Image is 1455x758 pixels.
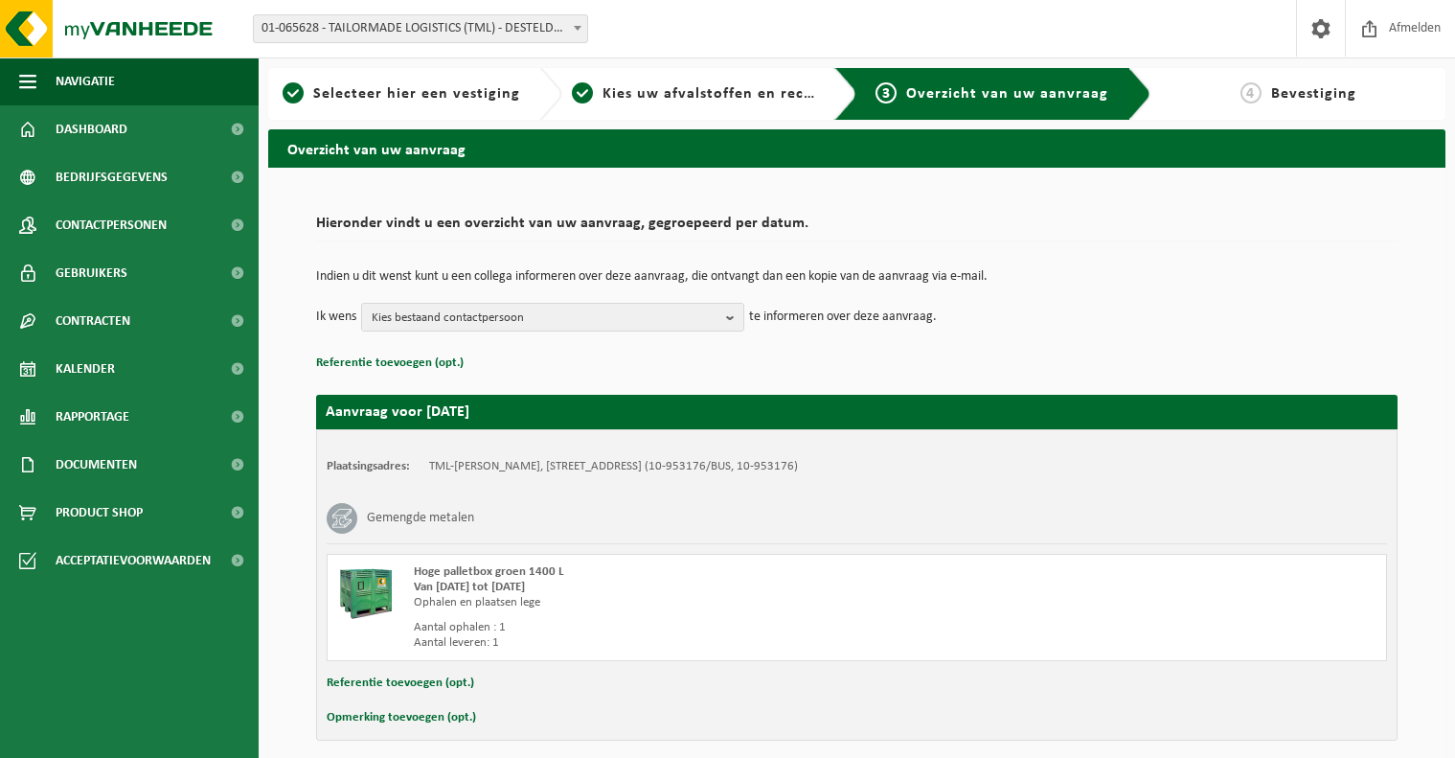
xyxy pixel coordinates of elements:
span: Acceptatievoorwaarden [56,537,211,585]
p: Ik wens [316,303,356,332]
span: 01-065628 - TAILORMADE LOGISTICS (TML) - DESTELDONK [254,15,587,42]
span: Navigatie [56,57,115,105]
a: 1Selecteer hier een vestiging [278,82,524,105]
span: Contactpersonen [56,201,167,249]
span: 3 [875,82,897,103]
span: Bedrijfsgegevens [56,153,168,201]
span: Dashboard [56,105,127,153]
p: Indien u dit wenst kunt u een collega informeren over deze aanvraag, die ontvangt dan een kopie v... [316,270,1398,284]
p: te informeren over deze aanvraag. [749,303,937,332]
span: Gebruikers [56,249,127,297]
span: Kies uw afvalstoffen en recipiënten [602,86,866,102]
span: Kalender [56,345,115,393]
span: Product Shop [56,489,143,537]
span: Rapportage [56,393,129,441]
button: Referentie toevoegen (opt.) [316,351,464,376]
button: Referentie toevoegen (opt.) [327,671,474,696]
div: Ophalen en plaatsen lege [414,595,934,610]
img: PB-HB-1400-HPE-GN-01.png [337,564,395,622]
button: Opmerking toevoegen (opt.) [327,705,476,730]
strong: Plaatsingsadres: [327,460,410,472]
div: Aantal leveren: 1 [414,635,934,651]
strong: Van [DATE] tot [DATE] [414,581,525,593]
h3: Gemengde metalen [367,503,474,534]
span: 1 [283,82,304,103]
span: 2 [572,82,593,103]
strong: Aanvraag voor [DATE] [326,404,469,420]
span: Contracten [56,297,130,345]
span: 01-065628 - TAILORMADE LOGISTICS (TML) - DESTELDONK [253,14,588,43]
a: 2Kies uw afvalstoffen en recipiënten [572,82,818,105]
button: Kies bestaand contactpersoon [361,303,744,332]
span: 4 [1240,82,1262,103]
span: Bevestiging [1271,86,1356,102]
td: TML-[PERSON_NAME], [STREET_ADDRESS] (10-953176/BUS, 10-953176) [429,459,798,474]
span: Selecteer hier een vestiging [313,86,520,102]
span: Documenten [56,441,137,489]
span: Kies bestaand contactpersoon [372,304,718,333]
span: Hoge palletbox groen 1400 L [414,565,564,578]
span: Overzicht van uw aanvraag [906,86,1108,102]
div: Aantal ophalen : 1 [414,620,934,635]
h2: Overzicht van uw aanvraag [268,129,1445,167]
h2: Hieronder vindt u een overzicht van uw aanvraag, gegroepeerd per datum. [316,216,1398,241]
